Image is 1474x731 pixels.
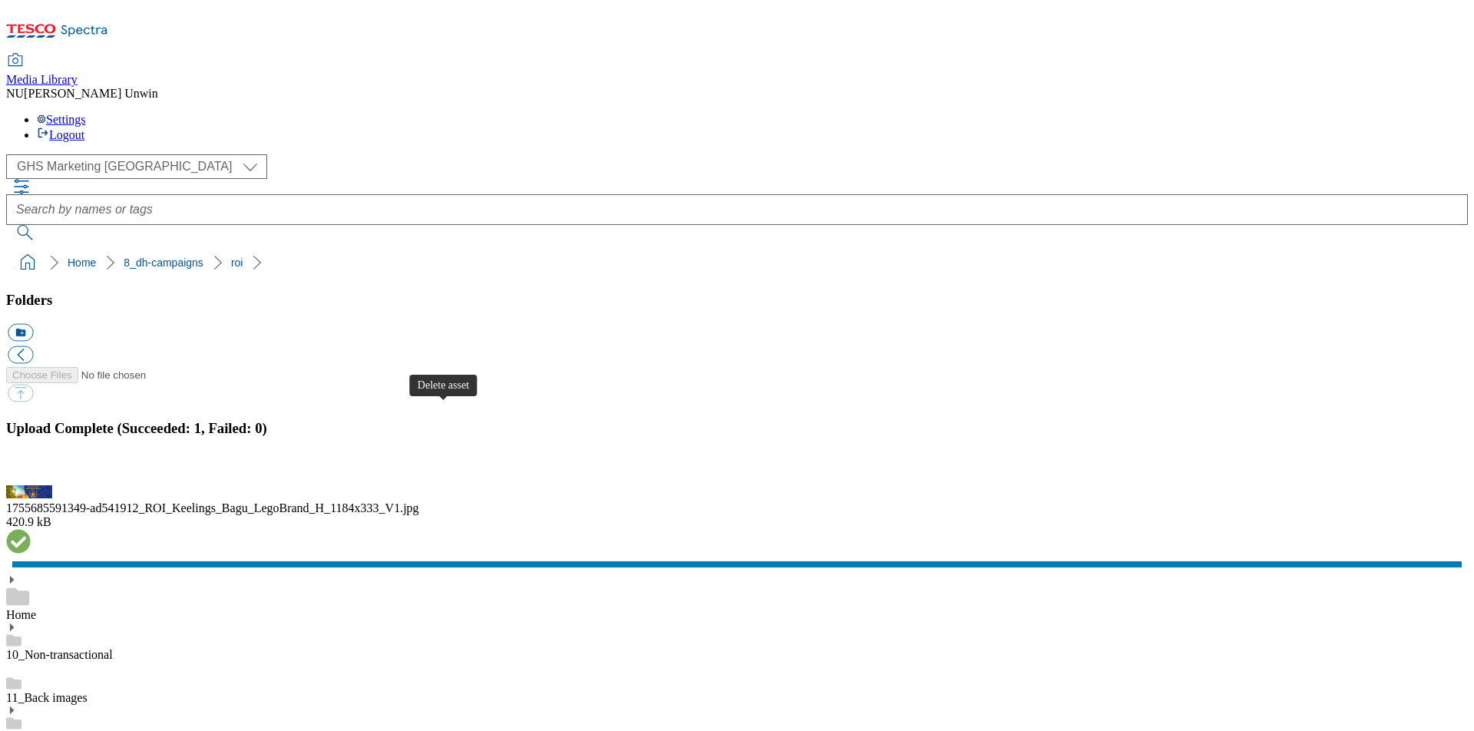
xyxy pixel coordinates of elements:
a: Settings [37,113,86,126]
a: 11_Back images [6,691,88,704]
div: 420.9 kB [6,515,1468,529]
h3: Folders [6,292,1468,309]
a: Logout [37,128,84,141]
span: [PERSON_NAME] Unwin [24,87,158,100]
input: Search by names or tags [6,194,1468,225]
a: Media Library [6,55,78,87]
a: 8_dh-campaigns [124,256,203,269]
img: preview [6,485,52,498]
div: 1755685591349-ad541912_ROI_Keelings_Bagu_LegoBrand_H_1184x333_V1.jpg [6,501,1468,515]
a: Home [6,608,36,621]
h3: Upload Complete (Succeeded: 1, Failed: 0) [6,420,1468,437]
a: 10_Non-transactional [6,648,113,661]
a: roi [231,256,243,269]
span: NU [6,87,24,100]
nav: breadcrumb [6,248,1468,277]
span: Media Library [6,73,78,86]
a: home [15,250,40,275]
a: Home [68,256,96,269]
